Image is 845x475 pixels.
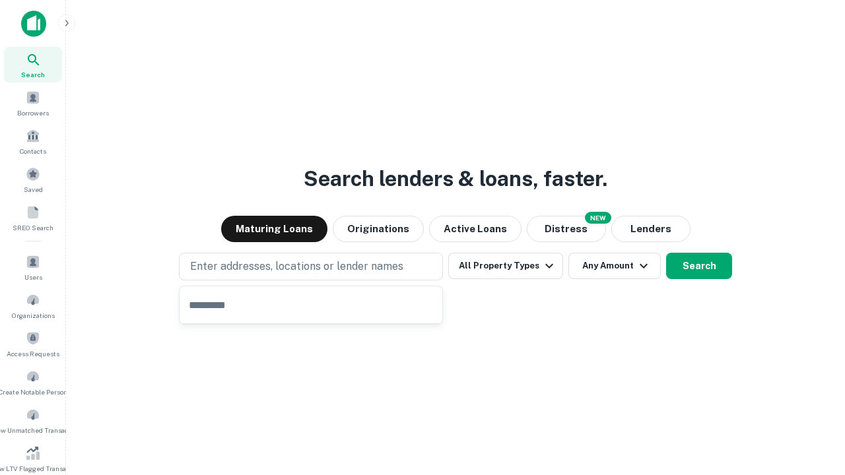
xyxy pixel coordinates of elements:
[568,253,661,279] button: Any Amount
[333,216,424,242] button: Originations
[21,11,46,37] img: capitalize-icon.png
[4,288,62,323] a: Organizations
[24,184,43,195] span: Saved
[527,216,606,242] button: Search distressed loans with lien and other non-mortgage details.
[17,108,49,118] span: Borrowers
[12,310,55,321] span: Organizations
[7,348,59,359] span: Access Requests
[4,402,62,438] a: Review Unmatched Transactions
[4,249,62,285] a: Users
[429,216,522,242] button: Active Loans
[304,163,607,195] h3: Search lenders & loans, faster.
[4,326,62,362] a: Access Requests
[4,162,62,197] a: Saved
[448,253,563,279] button: All Property Types
[221,216,327,242] button: Maturing Loans
[4,123,62,159] a: Contacts
[666,253,732,279] button: Search
[179,253,443,280] button: Enter addresses, locations or lender names
[611,216,691,242] button: Lenders
[585,212,611,224] div: NEW
[4,85,62,121] a: Borrowers
[24,272,42,282] span: Users
[13,222,53,233] span: SREO Search
[779,369,845,433] iframe: Chat Widget
[190,259,403,274] p: Enter addresses, locations or lender names
[4,200,62,236] a: SREO Search
[4,364,62,400] a: Create Notable Person
[20,146,46,156] span: Contacts
[4,47,62,82] a: Search
[21,69,45,80] span: Search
